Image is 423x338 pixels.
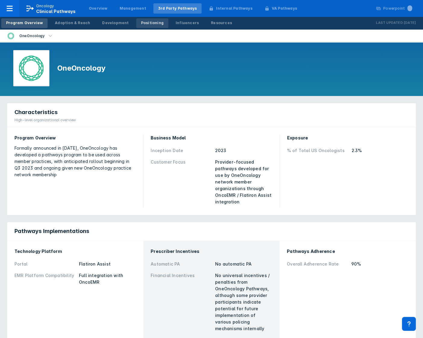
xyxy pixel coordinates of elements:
[89,6,108,11] div: Overview
[151,248,272,255] div: Prescriber Incentives
[55,20,90,26] div: Adoption & Reach
[14,109,58,116] span: Characteristics
[36,3,54,9] p: Oncology
[287,147,348,154] div: % of Total US Oncologists
[216,6,252,11] div: Internal Pathways
[6,20,43,26] div: Program Overview
[215,272,272,332] div: No universal incentives / penalties from OneOncology Pathways, although some provider participant...
[402,317,416,331] div: Contact Support
[151,272,211,332] div: Financial Incentives
[376,20,404,26] p: Last Updated:
[14,117,76,123] div: High-level organizational overview
[14,145,136,178] div: Formally announced in [DATE], OneOncology has developed a pathways program to be used across memb...
[287,248,409,255] div: Pathways Adherence
[351,147,409,154] div: 2.3%
[97,18,133,28] a: Development
[287,135,409,141] div: Exposure
[176,20,199,26] div: Influencers
[151,135,272,141] div: Business Model
[102,20,129,26] div: Development
[151,147,211,154] div: Inception Date
[272,6,297,11] div: VA Pathways
[211,20,232,26] div: Resources
[14,228,89,235] span: Pathways Implementations
[171,18,204,28] a: Influencers
[351,261,409,267] div: 90%
[17,54,45,82] img: oneoncology
[153,3,202,14] a: 3rd Party Pathways
[79,272,136,285] div: Full integration with OncoEMR
[50,18,95,28] a: Adoption & Reach
[79,261,136,267] div: Flatiron Assist
[206,18,237,28] a: Resources
[287,261,348,267] div: Overall Adherence Rate
[215,147,272,154] div: 2023
[215,261,272,267] div: No automatic PA
[141,20,164,26] div: Positioning
[215,159,272,205] div: Provider-focused pathways developed for use by OneOncology network member organizations through O...
[57,63,105,73] h1: OneOncology
[151,159,211,205] div: Customer Focus
[14,272,75,285] div: EMR Platform Compatibility
[17,32,47,40] div: OneOncology
[14,248,136,255] div: Technology Platform
[36,9,76,14] span: Clinical Pathways
[383,6,412,11] div: Powerpoint
[14,135,136,141] div: Program Overview
[120,6,146,11] div: Management
[14,261,75,267] div: Portal
[158,6,197,11] div: 3rd Party Pathways
[115,3,151,14] a: Management
[84,3,112,14] a: Overview
[136,18,168,28] a: Positioning
[151,261,211,267] div: Automatic PA
[404,20,416,26] p: [DATE]
[7,32,14,40] img: oneoncology
[1,18,48,28] a: Program Overview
